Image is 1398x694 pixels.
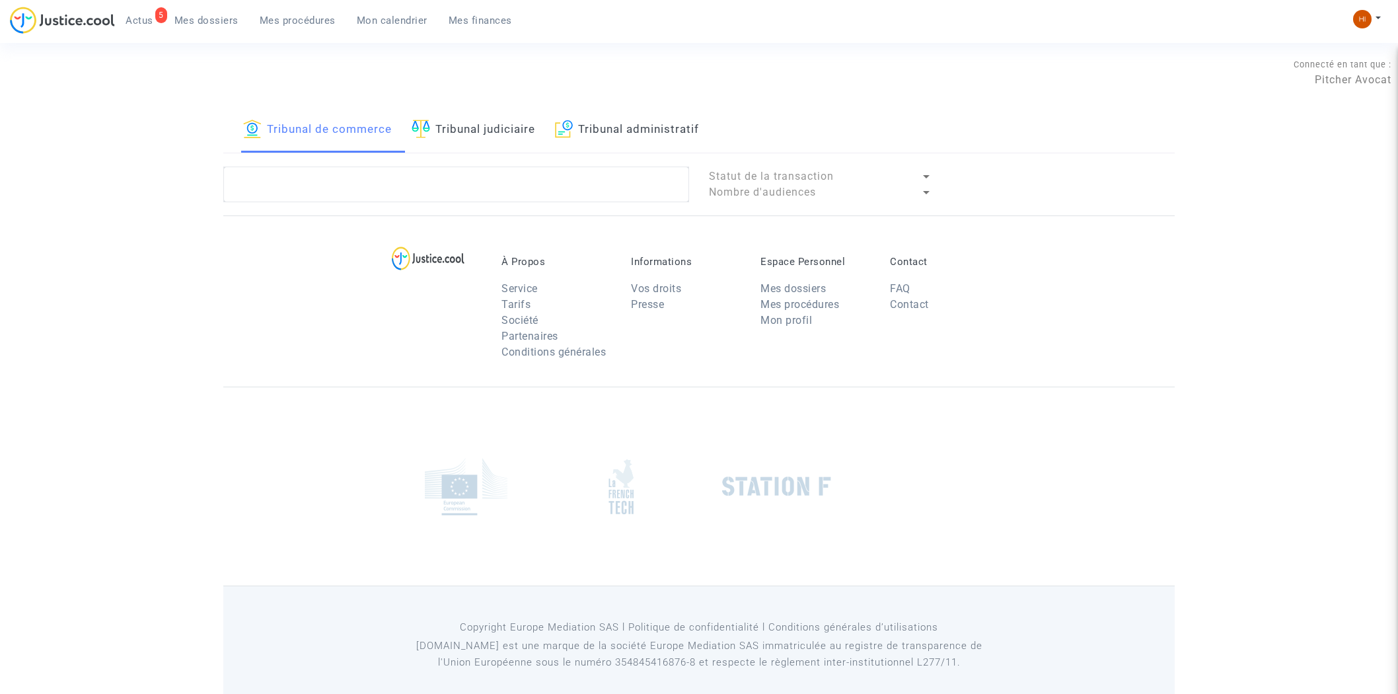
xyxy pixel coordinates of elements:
a: Partenaires [501,330,558,342]
p: Copyright Europe Mediation SAS l Politique de confidentialité l Conditions générales d’utilisa... [398,619,1000,636]
img: icon-faciliter-sm.svg [412,120,430,138]
a: Mes finances [438,11,523,30]
img: fc99b196863ffcca57bb8fe2645aafd9 [1353,10,1372,28]
a: Contact [890,298,929,311]
a: Tribunal administratif [555,108,699,153]
a: Mes dossiers [164,11,249,30]
span: Nombre d'audiences [709,186,816,198]
span: Actus [126,15,153,26]
span: Statut de la transaction [709,170,834,182]
a: Tribunal de commerce [243,108,392,153]
img: europe_commision.png [425,458,507,516]
a: Conditions générales [501,346,606,358]
a: Vos droits [631,282,681,295]
span: Mes procédures [260,15,336,26]
p: Contact [890,256,1000,268]
img: icon-banque.svg [243,120,262,138]
a: Presse [631,298,664,311]
span: Mes dossiers [174,15,239,26]
a: 5Actus [115,11,164,30]
img: logo-lg.svg [392,247,465,270]
a: Mes dossiers [760,282,826,295]
p: [DOMAIN_NAME] est une marque de la société Europe Mediation SAS immatriculée au registre de tr... [398,638,1000,671]
p: À Propos [501,256,611,268]
a: FAQ [890,282,910,295]
p: Espace Personnel [760,256,870,268]
a: Société [501,314,538,327]
a: Tarifs [501,298,531,311]
span: Connecté en tant que : [1294,59,1391,69]
img: icon-archive.svg [555,120,573,138]
span: Mon calendrier [357,15,427,26]
img: stationf.png [722,477,831,496]
a: Mes procédures [760,298,839,311]
a: Tribunal judiciaire [412,108,535,153]
div: 5 [155,7,167,23]
p: Informations [631,256,741,268]
img: jc-logo.svg [10,7,115,34]
a: Mon profil [760,314,812,327]
span: Mes finances [449,15,512,26]
a: Mon calendrier [346,11,438,30]
img: french_tech.png [608,459,634,515]
a: Service [501,282,538,295]
a: Mes procédures [249,11,346,30]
